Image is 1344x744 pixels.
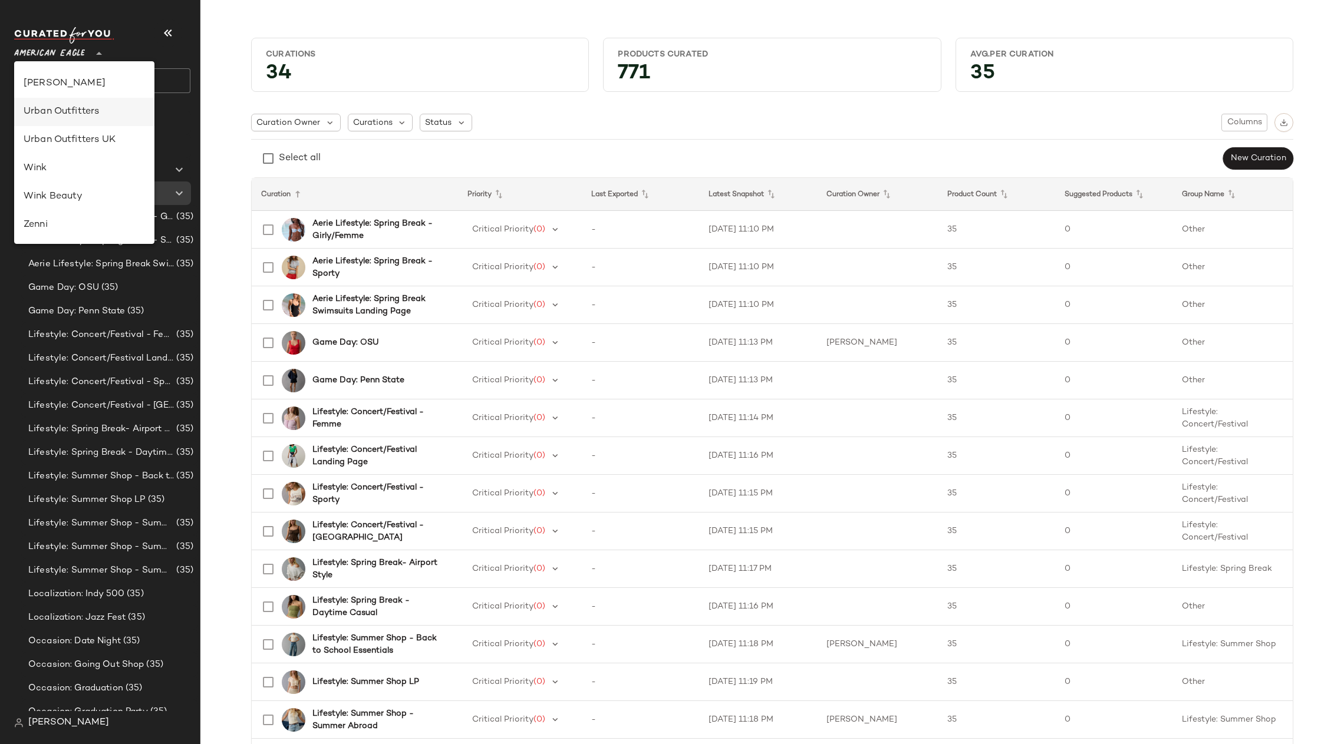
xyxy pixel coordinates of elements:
[1172,362,1293,399] td: Other
[28,257,174,271] span: Aerie Lifestyle: Spring Break Swimsuits Landing Page
[817,626,938,663] td: [PERSON_NAME]
[938,550,1055,588] td: 35
[312,255,444,280] b: Aerie Lifestyle: Spring Break - Sporty
[282,482,305,505] img: 0301_6079_106_of
[282,557,305,581] img: 1455_2594_050_of
[28,587,124,601] span: Localization: Indy 500
[174,210,193,224] span: (35)
[28,305,125,318] span: Game Day: Penn State
[312,557,444,581] b: Lifestyle: Spring Break- Airport Style
[699,550,816,588] td: [DATE] 11:17 PM
[533,300,545,309] span: (0)
[28,281,99,295] span: Game Day: OSU
[582,588,699,626] td: -
[312,336,378,349] b: Game Day: OSU
[1230,154,1286,163] span: New Curation
[1172,701,1293,739] td: Lifestyle: Summer Shop
[174,564,193,577] span: (35)
[282,670,305,694] img: 0358_6077_106_of
[1055,437,1172,475] td: 0
[472,527,533,535] span: Critical Priority
[699,211,816,249] td: [DATE] 11:10 PM
[582,512,699,550] td: -
[533,489,545,498] span: (0)
[699,512,816,550] td: [DATE] 11:15 PM
[699,475,816,512] td: [DATE] 11:15 PM
[938,437,1055,475] td: 35
[256,65,584,87] div: 34
[174,328,193,342] span: (35)
[582,626,699,663] td: -
[282,708,305,732] img: 1531_5958_106_of
[174,375,193,389] span: (35)
[28,469,174,483] span: Lifestyle: Summer Shop - Back to School Essentials
[699,286,816,324] td: [DATE] 11:10 PM
[282,444,305,468] img: 2161_1707_345_of
[938,249,1055,286] td: 35
[282,369,305,392] img: 1457_2460_410_of
[425,117,452,129] span: Status
[938,475,1055,512] td: 35
[699,437,816,475] td: [DATE] 11:16 PM
[28,682,123,695] span: Occasion: Graduation
[817,701,938,739] td: [PERSON_NAME]
[533,376,545,385] span: (0)
[582,362,699,399] td: -
[28,716,109,730] span: [PERSON_NAME]
[472,300,533,309] span: Critical Priority
[312,594,444,619] b: Lifestyle: Spring Break - Daytime Casual
[1172,588,1293,626] td: Other
[533,602,545,611] span: (0)
[582,399,699,437] td: -
[312,519,444,544] b: Lifestyle: Concert/Festival - [GEOGRAPHIC_DATA]
[1055,362,1172,399] td: 0
[472,414,533,422] span: Critical Priority
[282,218,305,242] img: 2753_5769_461_of
[28,422,174,436] span: Lifestyle: Spring Break- Airport Style
[282,256,305,279] img: 5494_3646_012_of
[472,489,533,498] span: Critical Priority
[28,328,174,342] span: Lifestyle: Concert/Festival - Femme
[699,701,816,739] td: [DATE] 11:18 PM
[582,286,699,324] td: -
[256,117,320,129] span: Curation Owner
[961,65,1288,87] div: 35
[582,324,699,362] td: -
[174,352,193,365] span: (35)
[124,587,144,601] span: (35)
[699,663,816,701] td: [DATE] 11:19 PM
[266,49,574,60] div: Curations
[699,399,816,437] td: [DATE] 11:14 PM
[699,178,816,211] th: Latest Snapshot
[14,27,114,44] img: cfy_white_logo.C9jOOHJF.svg
[28,517,174,530] span: Lifestyle: Summer Shop - Summer Abroad
[282,520,305,543] img: 0358_6071_200_of
[312,374,404,386] b: Game Day: Penn State
[472,564,533,573] span: Critical Priority
[1172,626,1293,663] td: Lifestyle: Summer Shop
[125,305,144,318] span: (35)
[582,249,699,286] td: -
[938,701,1055,739] td: 35
[312,444,444,468] b: Lifestyle: Concert/Festival Landing Page
[533,640,545,649] span: (0)
[938,626,1055,663] td: 35
[1280,118,1288,127] img: svg%3e
[28,634,121,648] span: Occasion: Date Night
[472,677,533,686] span: Critical Priority
[24,77,145,91] div: [PERSON_NAME]
[174,257,193,271] span: (35)
[312,406,444,431] b: Lifestyle: Concert/Festival - Femme
[533,225,545,234] span: (0)
[123,682,143,695] span: (35)
[28,399,174,412] span: Lifestyle: Concert/Festival - [GEOGRAPHIC_DATA]
[1055,286,1172,324] td: 0
[1055,178,1172,211] th: Suggested Products
[99,281,118,295] span: (35)
[472,640,533,649] span: Critical Priority
[533,677,545,686] span: (0)
[582,475,699,512] td: -
[1172,399,1293,437] td: Lifestyle: Concert/Festival
[282,595,305,619] img: 3171_6241_309_of
[699,362,816,399] td: [DATE] 11:13 PM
